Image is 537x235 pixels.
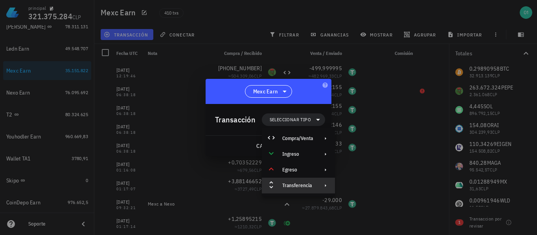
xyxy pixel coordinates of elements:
div: Ingreso [262,146,335,162]
span: Mexc Earn [253,87,278,95]
button: cancelar [253,139,289,153]
div: Egreso [282,167,313,173]
span: cancelar [256,142,285,149]
div: Transferencia [282,182,313,189]
div: Compra/Venta [282,135,313,142]
span: Seleccionar tipo [270,116,311,124]
div: Egreso [262,162,335,178]
div: Compra/Venta [262,131,335,146]
div: Ingreso [282,151,313,157]
div: Transferencia [262,178,335,193]
div: Transacción [215,113,256,126]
